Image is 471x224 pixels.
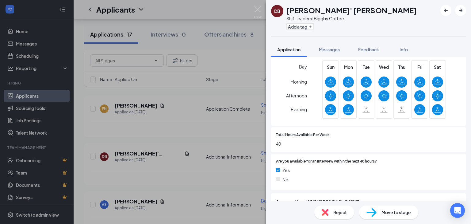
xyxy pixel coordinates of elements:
span: Day [299,63,307,70]
span: Fri [414,64,425,70]
span: Feedback [358,47,379,52]
button: ArrowLeftNew [440,5,451,16]
span: Are you at least [DEMOGRAPHIC_DATA]? [276,198,461,205]
span: Yes [282,167,290,174]
button: PlusAdd a tag [286,23,314,30]
span: Reject [333,209,347,216]
span: Wed [378,64,389,70]
span: Thu [396,64,407,70]
svg: Plus [308,25,312,29]
span: No [282,176,288,183]
span: Tue [361,64,372,70]
span: Sun [325,64,336,70]
span: Mon [343,64,354,70]
span: Morning [290,76,307,87]
span: Afternoon [286,90,307,101]
span: Move to stage [381,209,411,216]
svg: ArrowRight [457,7,464,14]
div: DB [274,8,280,14]
span: Evening [291,104,307,115]
span: Messages [319,47,340,52]
button: ArrowRight [455,5,466,16]
div: Open Intercom Messenger [450,203,465,218]
span: Are you available for an interview within the next 48 hours? [276,159,377,164]
span: Application [277,47,301,52]
span: Info [400,47,408,52]
svg: ArrowLeftNew [442,7,450,14]
div: Shift leader at Biggby Coffee [286,15,417,22]
span: Sat [432,64,443,70]
span: 40 [276,140,461,147]
h1: [PERSON_NAME]' [PERSON_NAME] [286,5,417,15]
span: Total Hours Available Per Week [276,132,330,138]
